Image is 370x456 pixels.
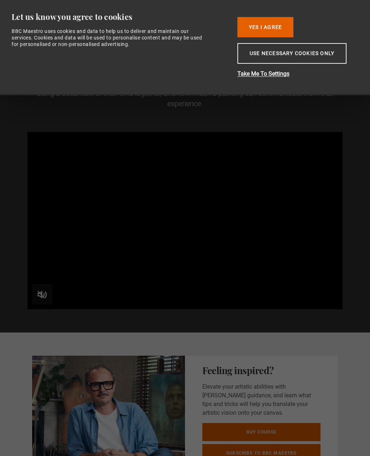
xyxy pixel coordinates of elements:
[202,382,320,417] p: Elevate your artistic abilities with [PERSON_NAME] guidance, and learn what tips and tricks will ...
[237,17,293,37] button: Yes I Agree
[27,132,343,310] video-js: Video Player
[12,12,226,22] div: Let us know you agree to cookies
[237,43,347,64] button: Use necessary cookies only
[202,423,320,441] a: Buy course
[237,70,353,78] button: Take Me To Settings
[32,284,52,305] button: Unmute
[12,28,205,48] div: BBC Maestro uses cookies and data to help us to deliver and maintain our services. Cookies and da...
[202,364,320,377] h3: Feeling inspired?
